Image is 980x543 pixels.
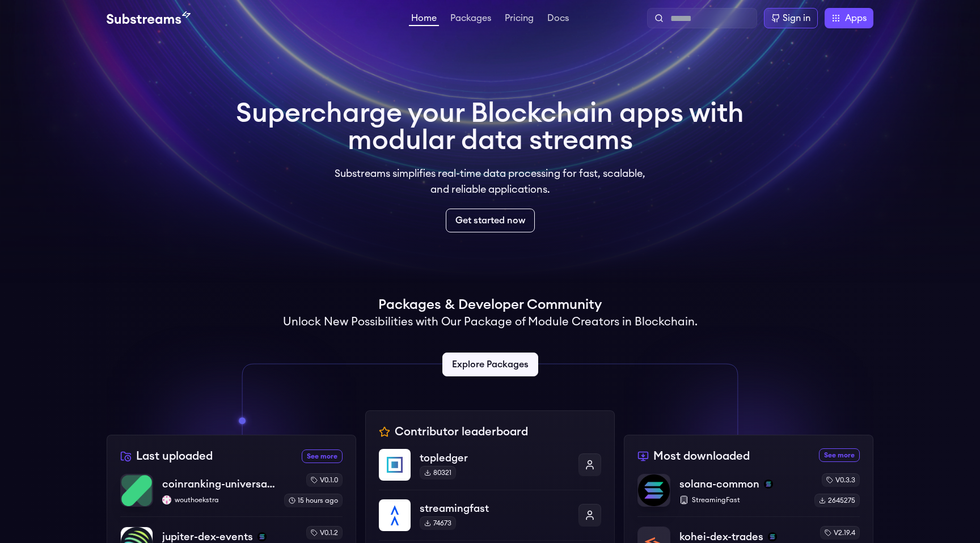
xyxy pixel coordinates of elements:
[327,166,653,197] p: Substreams simplifies real-time data processing for fast, scalable, and reliable applications.
[257,532,267,541] img: solana
[409,14,439,26] a: Home
[764,8,818,28] a: Sign in
[121,474,153,506] img: coinranking-universal-dex
[502,14,536,25] a: Pricing
[283,314,698,330] h2: Unlock New Possibilities with Our Package of Module Creators in Blockchain.
[845,11,867,25] span: Apps
[236,100,744,154] h1: Supercharge your Blockchain apps with modular data streams
[162,495,171,504] img: wouthoekstra
[378,296,602,314] h1: Packages & Developer Community
[819,448,860,462] a: See more most downloaded packages
[446,209,535,232] a: Get started now
[379,490,601,540] a: streamingfaststreamingfast74673
[679,495,805,504] p: StreamingFast
[379,449,411,481] img: topledger
[379,449,601,490] a: topledgertopledger80321
[162,495,275,504] p: wouthoekstra
[284,494,343,507] div: 15 hours ago
[814,494,860,507] div: 2645275
[545,14,571,25] a: Docs
[162,476,275,492] p: coinranking-universal-dex
[442,353,538,376] a: Explore Packages
[379,499,411,531] img: streamingfast
[820,526,860,540] div: v2.19.4
[302,449,343,463] a: See more recently uploaded packages
[420,516,456,530] div: 74673
[420,500,569,516] p: streamingfast
[420,450,569,466] p: topledger
[420,466,456,480] div: 80321
[638,474,670,506] img: solana-common
[822,473,860,487] div: v0.3.3
[637,473,860,516] a: solana-commonsolana-commonsolanaStreamingFastv0.3.32645275
[306,526,343,540] div: v0.1.2
[120,473,343,516] a: coinranking-universal-dexcoinranking-universal-dexwouthoekstrawouthoekstrav0.1.015 hours ago
[306,473,343,487] div: v0.1.0
[783,11,810,25] div: Sign in
[448,14,493,25] a: Packages
[679,476,759,492] p: solana-common
[768,532,777,541] img: solana
[764,480,773,489] img: solana
[107,11,191,25] img: Substream's logo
